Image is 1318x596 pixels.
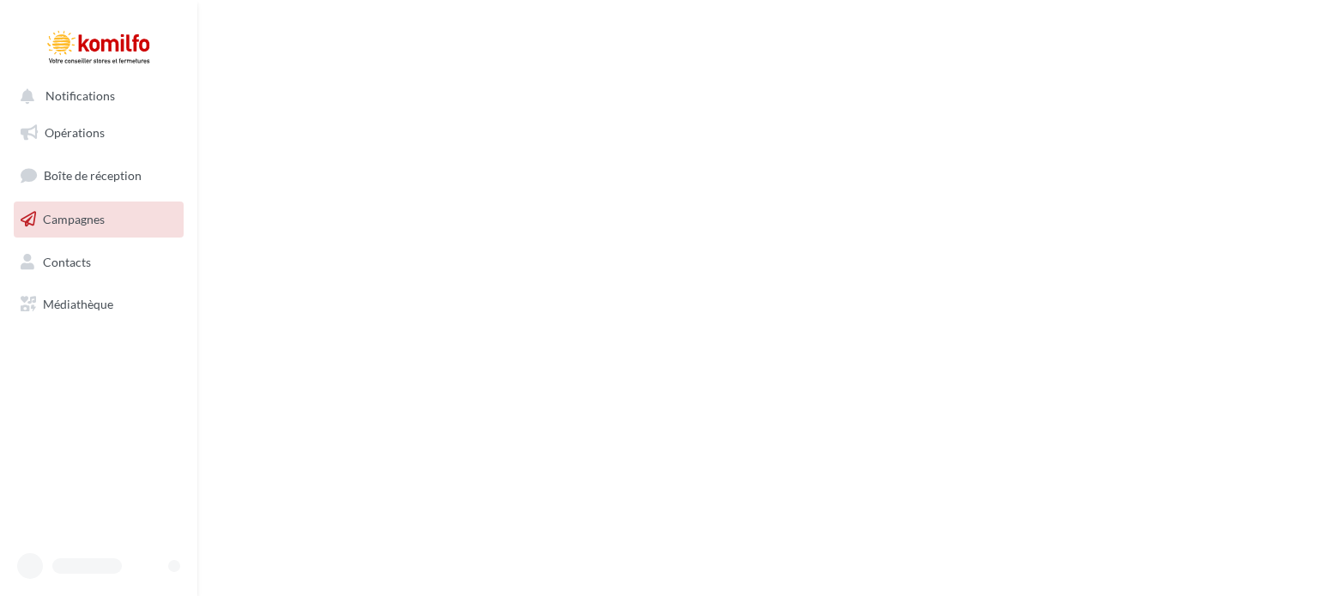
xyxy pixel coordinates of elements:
span: Boîte de réception [44,168,142,183]
span: Opérations [45,125,105,140]
a: Contacts [10,244,187,280]
span: Médiathèque [43,297,113,311]
span: Notifications [45,89,115,104]
a: Opérations [10,115,187,151]
a: Médiathèque [10,286,187,322]
a: Campagnes [10,202,187,238]
a: Boîte de réception [10,157,187,194]
span: Contacts [43,254,91,268]
span: Campagnes [43,212,105,226]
